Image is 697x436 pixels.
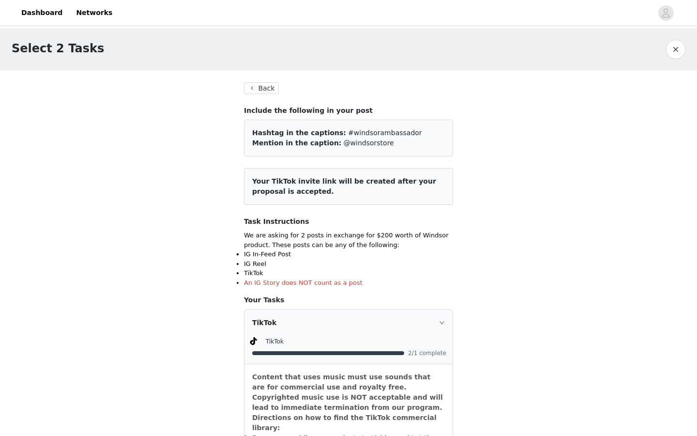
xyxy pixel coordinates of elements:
span: @windsorstore [344,139,394,147]
span: Mention in the caption: [252,139,341,147]
button: Back [244,82,279,94]
span: Hashtag in the captions: [252,129,346,137]
li: IG Reel [244,259,453,269]
li: TikTok [244,268,453,278]
a: Dashboard [15,2,68,24]
h1: Select 2 Tasks [12,40,104,57]
span: #windsorambassador [348,129,422,137]
h4: Task Instructions [244,217,453,227]
div: avatar [661,5,670,21]
span: TikTok [266,338,284,345]
strong: Content that uses music must use sounds that are for commercial use and royalty free. Copyrighted... [252,373,443,432]
span: An IG Story does NOT count as a post [244,279,363,286]
h4: Include the following in your post [244,106,453,116]
i: icon: right [439,320,445,326]
div: icon: rightTikTok [244,310,453,336]
p: We are asking for 2 posts in exchange for $200 worth of Windsor product. These posts can be any o... [244,231,453,249]
h4: Your Tasks [244,295,453,305]
span: Your TikTok invite link will be created after your proposal is accepted. [252,177,436,195]
span: 2/1 complete [408,350,447,356]
a: Networks [70,2,118,24]
li: IG In-Feed Post [244,249,453,259]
